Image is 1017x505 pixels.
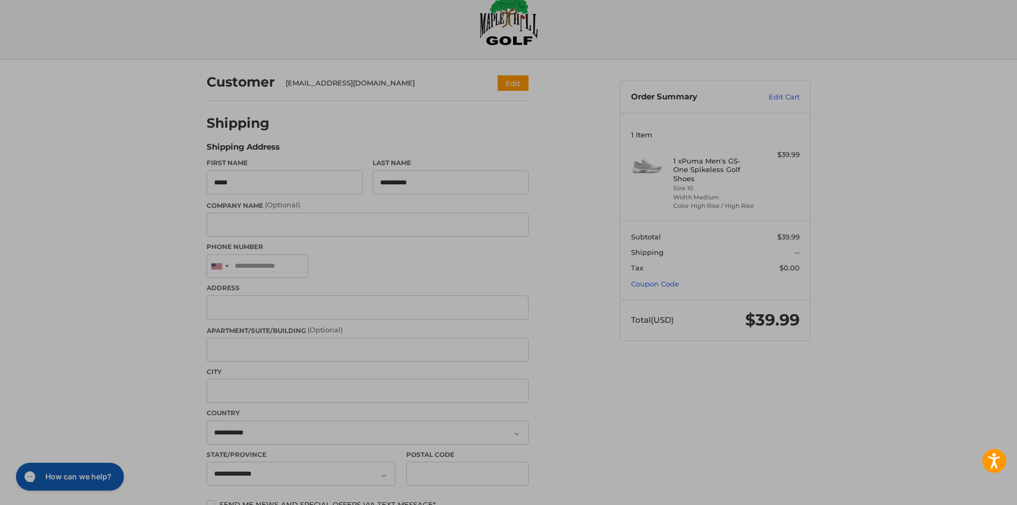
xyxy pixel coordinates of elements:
label: First Name [207,158,362,168]
iframe: Google Customer Reviews [929,476,1017,505]
span: Total (USD) [631,315,674,325]
label: Company Name [207,200,529,211]
label: Apartment/Suite/Building [207,325,529,336]
div: United States: +1 [207,255,232,278]
span: $39.99 [745,310,800,330]
span: Shipping [631,248,664,257]
legend: Shipping Address [207,141,280,158]
h3: Order Summary [631,92,746,103]
span: $0.00 [779,263,800,272]
button: Edit [498,75,529,91]
h2: Shipping [207,115,270,131]
small: (Optional) [265,200,300,209]
a: Edit Cart [746,92,800,103]
h4: 1 x Puma Men's GS-One Spikeless Golf Shoes [673,157,755,183]
h2: Customer [207,74,275,90]
small: (Optional) [308,325,343,334]
label: Address [207,283,529,293]
label: Postal Code [406,450,529,460]
li: Size 10 [673,184,755,193]
iframe: Gorgias live chat messenger [11,459,127,494]
a: Coupon Code [631,279,679,288]
span: -- [794,248,800,257]
li: Color High Rise / High Rise [673,201,755,211]
label: Phone Number [207,242,529,252]
label: State/Province [207,450,396,460]
span: Subtotal [631,232,661,241]
h3: 1 Item [631,130,800,139]
label: City [207,367,529,377]
span: $39.99 [777,232,800,241]
label: Country [207,408,529,418]
div: $39.99 [758,150,800,160]
label: Last Name [373,158,529,168]
span: Tax [631,263,643,272]
div: [EMAIL_ADDRESS][DOMAIN_NAME] [286,78,477,89]
li: Width Medium [673,193,755,202]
